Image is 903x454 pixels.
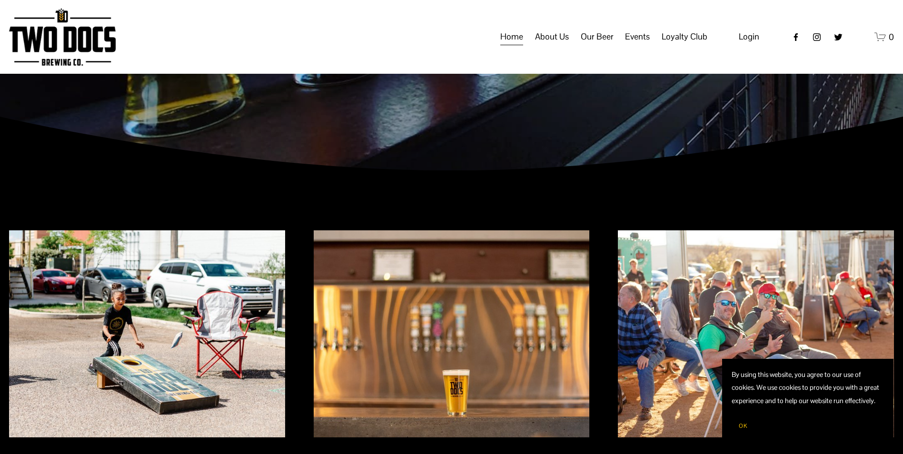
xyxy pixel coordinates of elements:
span: 0 [889,31,894,42]
a: instagram-unauth [812,32,822,42]
span: Loyalty Club [662,29,707,45]
img: People sitting and socializing outdoors at a festival or event in the late afternoon, with some p... [618,230,894,438]
img: Two Docs Brewing Co. [9,8,116,66]
p: By using this website, you agree to our use of cookies. We use cookies to provide you with a grea... [732,368,884,407]
span: Events [625,29,650,45]
a: folder dropdown [581,28,614,46]
img: A glass of beer with the logo of Two Docs Brewing Company, placed on a bar counter with a blurred... [314,230,590,438]
span: About Us [535,29,569,45]
section: Cookie banner [722,359,893,444]
span: Login [739,31,759,42]
span: OK [739,422,747,430]
a: 0 items in cart [874,31,894,43]
a: folder dropdown [662,28,707,46]
a: twitter-unauth [834,32,843,42]
a: Facebook [791,32,801,42]
a: folder dropdown [625,28,650,46]
button: OK [732,417,754,435]
a: Login [739,29,759,45]
img: A girl playing cornhole outdoors on a sunny day, with parked cars and a building in the backgroun... [9,230,285,438]
a: Home [500,28,523,46]
span: Our Beer [581,29,614,45]
a: folder dropdown [535,28,569,46]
